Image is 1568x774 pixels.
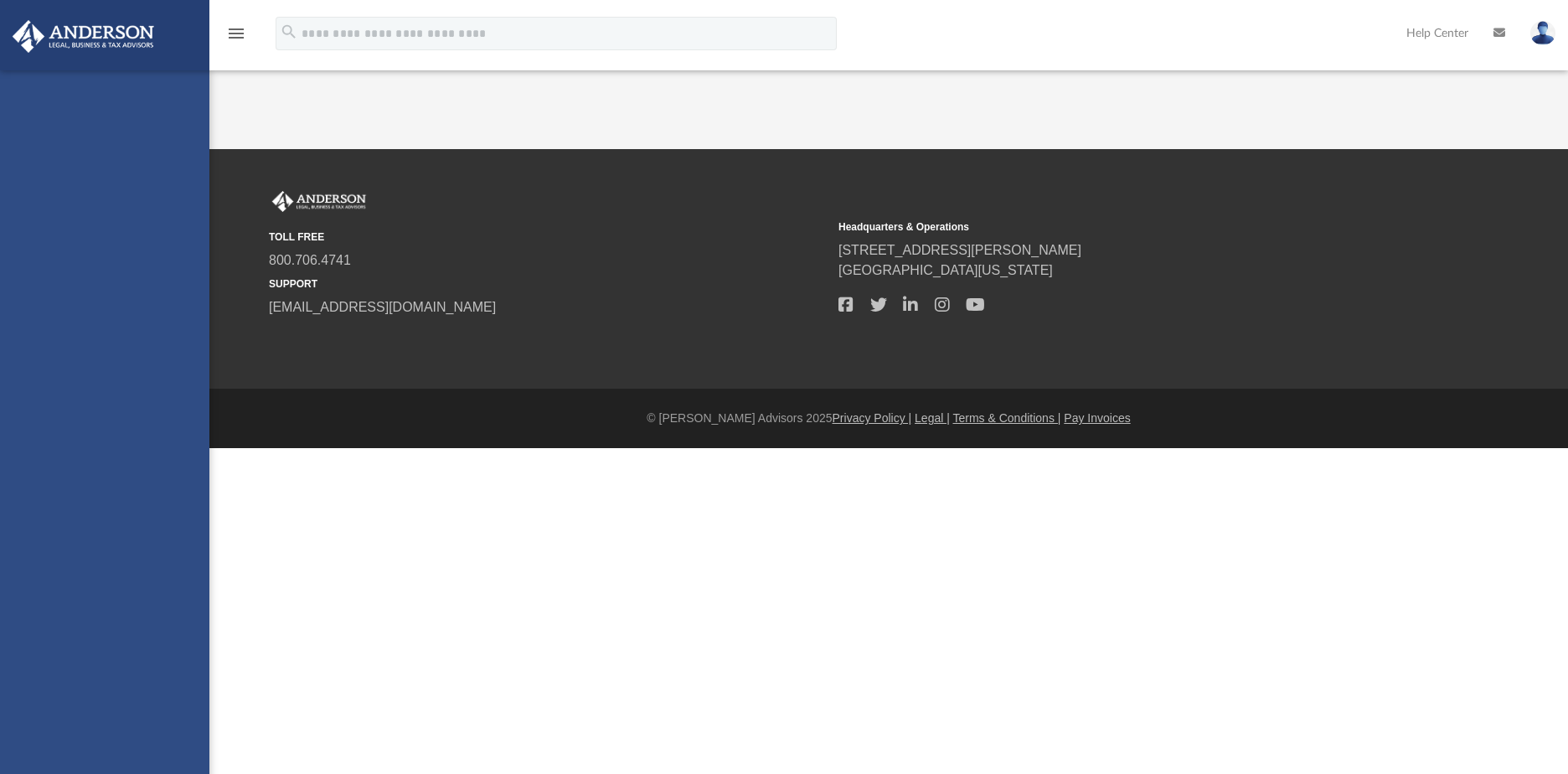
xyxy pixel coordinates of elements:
small: TOLL FREE [269,230,827,245]
a: Pay Invoices [1064,411,1130,425]
small: Headquarters & Operations [838,219,1396,235]
a: Terms & Conditions | [953,411,1061,425]
a: 800.706.4741 [269,253,351,267]
a: [GEOGRAPHIC_DATA][US_STATE] [838,263,1053,277]
img: Anderson Advisors Platinum Portal [269,191,369,213]
a: Privacy Policy | [833,411,912,425]
a: [EMAIL_ADDRESS][DOMAIN_NAME] [269,300,496,314]
img: User Pic [1530,21,1555,45]
a: Legal | [915,411,950,425]
a: menu [226,32,246,44]
i: menu [226,23,246,44]
a: [STREET_ADDRESS][PERSON_NAME] [838,243,1081,257]
img: Anderson Advisors Platinum Portal [8,20,159,53]
small: SUPPORT [269,276,827,292]
i: search [280,23,298,41]
div: © [PERSON_NAME] Advisors 2025 [209,410,1568,427]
